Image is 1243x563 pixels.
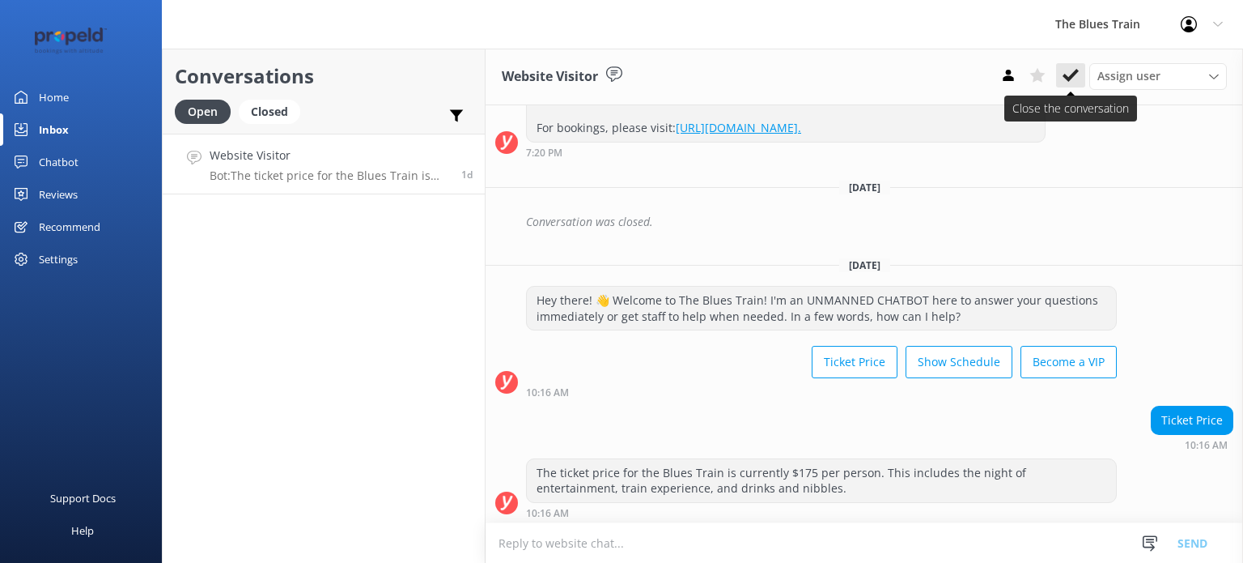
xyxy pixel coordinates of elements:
div: Ticket Price [1152,407,1232,434]
div: Jul 30 2025 07:20pm (UTC +10:00) Australia/Sydney [526,147,1046,158]
div: 2025-08-01T06:15:36.151 [495,208,1233,236]
div: Inbox [39,113,69,146]
strong: 7:20 PM [526,148,562,158]
button: Become a VIP [1020,346,1117,378]
div: Chatbot [39,146,78,178]
div: Home [39,81,69,113]
strong: 10:16 AM [1185,441,1228,450]
img: 12-1677471078.png [24,28,117,54]
div: Open [175,100,231,124]
div: Sep 11 2025 10:16am (UTC +10:00) Australia/Sydney [526,507,1117,518]
a: [URL][DOMAIN_NAME]. [676,120,801,135]
div: Hey there! 👋 Welcome to The Blues Train! I'm an UNMANNED CHATBOT here to answer your questions im... [527,287,1116,330]
div: Reviews [39,178,78,211]
p: Bot: The ticket price for the Blues Train is currently $175 per person. This includes the night o... [210,168,449,183]
span: Assign user [1097,67,1160,85]
a: Website VisitorBot:The ticket price for the Blues Train is currently $175 per person. This includ... [163,134,485,194]
div: Sep 11 2025 10:16am (UTC +10:00) Australia/Sydney [1151,439,1233,450]
div: Recommend [39,211,100,243]
div: Settings [39,243,78,275]
button: Show Schedule [906,346,1012,378]
h4: Website Visitor [210,147,449,164]
div: Help [71,514,94,547]
button: Ticket Price [812,346,897,378]
a: Open [175,102,239,120]
a: Closed [239,102,308,120]
div: Closed [239,100,300,124]
div: Assign User [1089,63,1227,89]
span: [DATE] [839,258,890,272]
span: [DATE] [839,181,890,194]
div: The ticket price for the Blues Train is currently $175 per person. This includes the night of ent... [527,459,1116,502]
strong: 10:16 AM [526,509,569,518]
strong: 10:16 AM [526,388,569,398]
span: Sep 11 2025 10:16am (UTC +10:00) Australia/Sydney [461,168,473,181]
div: Support Docs [50,482,116,514]
div: Sep 11 2025 10:16am (UTC +10:00) Australia/Sydney [526,386,1117,398]
h3: Website Visitor [502,66,598,87]
div: Conversation was closed. [526,208,1233,236]
h2: Conversations [175,61,473,92]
